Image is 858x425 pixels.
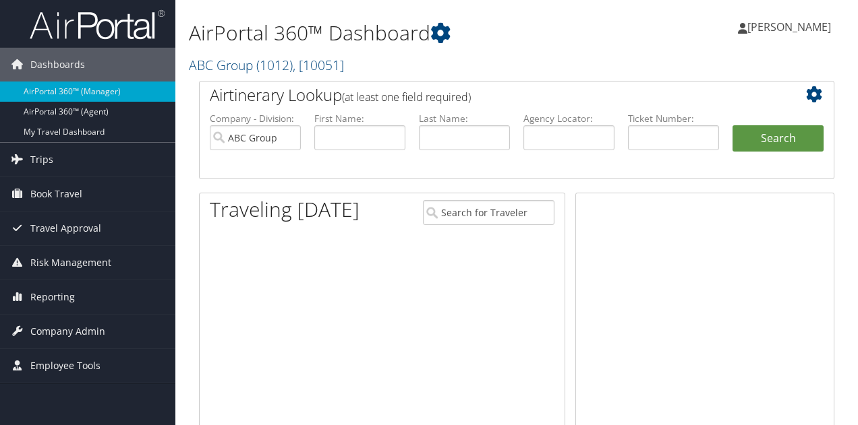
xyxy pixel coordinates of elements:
button: Search [733,125,824,152]
label: Last Name: [419,112,510,125]
span: Trips [30,143,53,176]
span: , [ 10051 ] [293,56,344,74]
label: Ticket Number: [628,112,719,125]
label: First Name: [314,112,405,125]
span: Employee Tools [30,349,101,383]
h1: AirPortal 360™ Dashboard [189,19,626,47]
span: [PERSON_NAME] [747,20,831,34]
span: Company Admin [30,315,105,348]
img: airportal-logo.png [30,9,165,40]
a: [PERSON_NAME] [738,7,845,47]
a: ABC Group [189,56,344,74]
span: ( 1012 ) [256,56,293,74]
h2: Airtinerary Lookup [210,84,771,106]
span: Risk Management [30,246,111,280]
span: Travel Approval [30,211,101,245]
span: (at least one field required) [342,90,471,104]
span: Reporting [30,280,75,314]
label: Agency Locator: [523,112,614,125]
span: Book Travel [30,177,82,211]
input: Search for Traveler [423,200,555,225]
span: Dashboards [30,48,85,81]
label: Company - Division: [210,112,301,125]
h1: Traveling [DATE] [210,195,360,224]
